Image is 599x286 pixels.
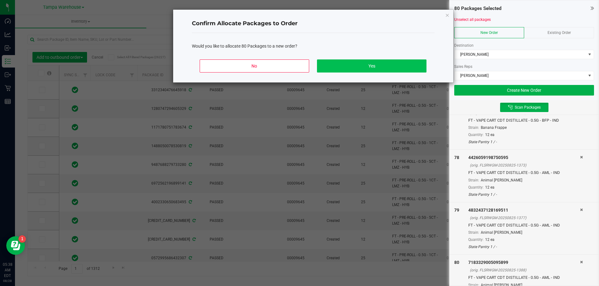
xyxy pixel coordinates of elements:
[18,235,26,243] iframe: Resource center unread badge
[317,59,426,73] button: Yes
[200,59,309,73] button: No
[192,43,435,49] div: Would you like to allocate 80 Packages to a new order?
[6,236,25,255] iframe: Resource center
[445,11,450,19] button: Close
[192,20,435,28] h4: Confirm Allocate Packages to Order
